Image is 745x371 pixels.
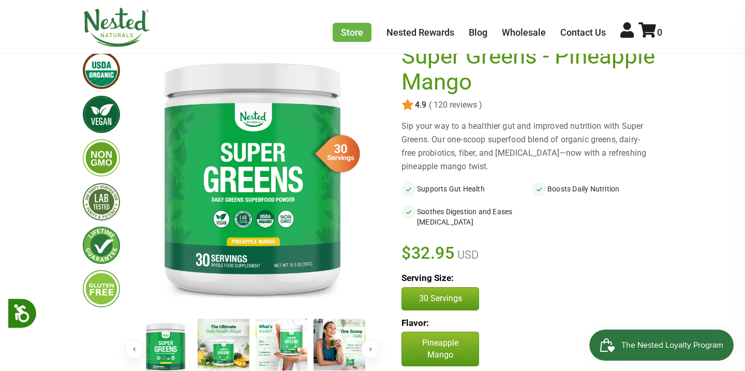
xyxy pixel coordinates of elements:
[83,96,120,133] img: vegan
[414,100,426,110] span: 4.9
[401,242,455,264] span: $32.95
[401,318,429,328] b: Flavor:
[401,43,657,95] h1: Super Greens - Pineapple Mango
[455,248,479,261] span: USD
[83,52,120,89] img: usdaorganic
[412,293,468,304] p: 30 Servings
[589,330,735,361] iframe: Button to open loyalty program pop-up
[469,27,487,38] a: Blog
[560,27,606,38] a: Contact Us
[502,27,546,38] a: Wholesale
[361,340,380,359] button: Next
[638,27,662,38] a: 0
[308,131,360,176] img: sg-servings-30.png
[83,8,150,47] img: Nested Naturals
[125,340,144,359] button: Previous
[83,183,120,220] img: thirdpartytested
[137,43,368,310] img: Super Greens - Pineapple Mango
[532,182,662,196] li: Boosts Daily Nutrition
[657,27,662,38] span: 0
[83,139,120,176] img: gmofree
[401,120,662,173] div: Sip your way to a healthier gut and improved nutrition with Super Greens. Our one-scoop superfood...
[401,99,414,111] img: star.svg
[401,273,454,283] b: Serving Size:
[401,332,479,366] p: Pineapple Mango
[333,23,371,42] a: Store
[401,287,479,310] button: 30 Servings
[83,227,120,264] img: lifetimeguarantee
[401,182,532,196] li: Supports Gut Health
[401,204,532,229] li: Soothes Digestion and Eases [MEDICAL_DATA]
[198,319,249,370] img: Super Greens - Pineapple Mango
[83,270,120,307] img: glutenfree
[256,319,307,370] img: Super Greens - Pineapple Mango
[426,100,482,110] span: ( 120 reviews )
[386,27,454,38] a: Nested Rewards
[314,319,365,370] img: Super Greens - Pineapple Mango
